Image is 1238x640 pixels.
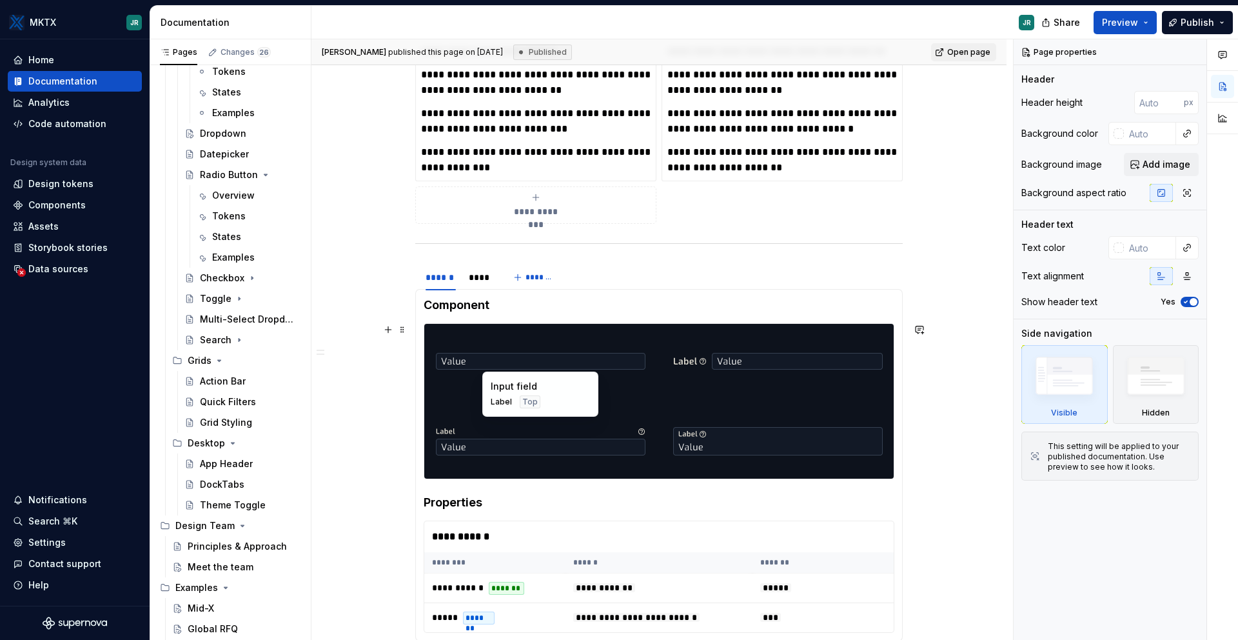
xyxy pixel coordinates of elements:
a: Supernova Logo [43,617,107,630]
div: JR [1023,17,1031,28]
a: Tokens [192,206,306,226]
div: Visible [1021,345,1108,424]
div: States [212,230,241,243]
a: Quick Filters [179,392,306,412]
div: Notifications [28,494,87,506]
button: Share [1035,11,1088,34]
a: Grid Styling [179,412,306,433]
div: Checkbox [200,272,244,285]
div: Hidden [1142,408,1170,418]
span: 26 [257,47,271,57]
a: Search [179,330,306,350]
a: Data sources [8,259,142,279]
div: Desktop [188,437,225,450]
div: Examples [155,577,306,598]
a: Toggle [179,288,306,309]
div: States [212,86,241,99]
span: Label [491,397,512,407]
h4: Properties [424,495,894,510]
div: This setting will be applied to your published documentation. Use preview to see how it looks. [1048,441,1190,472]
div: Principles & Approach [188,540,287,553]
div: Radio Button [200,168,258,181]
div: Header [1021,73,1054,86]
div: Changes [221,47,271,57]
a: Dropdown [179,123,306,144]
div: Components [28,199,86,212]
a: App Header [179,454,306,474]
a: Open page [931,43,996,61]
div: Visible [1051,408,1077,418]
div: Background image [1021,158,1102,171]
div: Assets [28,220,59,233]
input: Auto [1124,122,1176,145]
div: Dropdown [200,127,246,140]
div: Action Bar [200,375,246,388]
div: Theme Toggle [200,499,266,512]
a: Storybook stories [8,237,142,258]
div: Text color [1021,241,1065,254]
div: Search ⌘K [28,515,77,528]
h4: Component [424,297,894,313]
img: 6599c211-2218-4379-aa47-474b768e6477.png [9,15,25,30]
a: Components [8,195,142,215]
a: States [192,226,306,247]
div: Analytics [28,96,70,109]
div: Settings [28,536,66,549]
section-item: Design [424,297,894,633]
a: Code automation [8,114,142,134]
a: Mid-X [167,598,306,619]
div: Hidden [1113,345,1199,424]
div: Global RFQ [188,623,238,635]
div: Examples [212,251,255,264]
span: Open page [947,47,990,57]
a: Radio Button [179,165,306,185]
a: Multi-Select Dropdown [179,309,306,330]
a: Meet the team [167,557,306,577]
div: App Header [200,457,253,470]
div: Header height [1021,96,1083,109]
div: JR [130,17,139,28]
div: Design Team [175,519,235,532]
button: Contact support [8,554,142,574]
button: Preview [1094,11,1157,34]
a: Checkbox [179,268,306,288]
div: Home [28,54,54,66]
div: Meet the team [188,561,253,574]
div: Tokens [212,65,246,78]
span: Publish [1181,16,1214,29]
div: Examples [175,581,218,594]
a: Tokens [192,61,306,82]
div: Documentation [161,16,306,29]
div: Code automation [28,117,106,130]
button: Search ⌘K [8,511,142,532]
div: Background aspect ratio [1021,186,1126,199]
div: Design tokens [28,177,93,190]
span: Preview [1102,16,1138,29]
div: Design Team [155,515,306,536]
a: Global RFQ [167,619,306,639]
a: Design tokens [8,174,142,194]
button: MKTXJR [3,8,147,36]
button: Add image [1124,153,1199,176]
a: Documentation [8,71,142,92]
a: Settings [8,532,142,553]
span: Share [1054,16,1080,29]
div: Toggle [200,292,231,305]
span: [PERSON_NAME] [322,47,386,57]
a: Datepicker [179,144,306,165]
a: States [192,82,306,103]
a: Examples [192,103,306,123]
div: Grids [167,350,306,371]
div: Design system data [10,157,86,168]
a: Assets [8,216,142,237]
div: Desktop [167,433,306,454]
div: Show header text [1021,295,1097,308]
div: Data sources [28,263,88,275]
input: Auto [1134,91,1184,114]
div: Multi-Select Dropdown [200,313,298,326]
div: Text alignment [1021,270,1084,283]
p: px [1184,97,1194,108]
div: Contact support [28,557,101,570]
a: Action Bar [179,371,306,392]
span: Add image [1143,158,1190,171]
